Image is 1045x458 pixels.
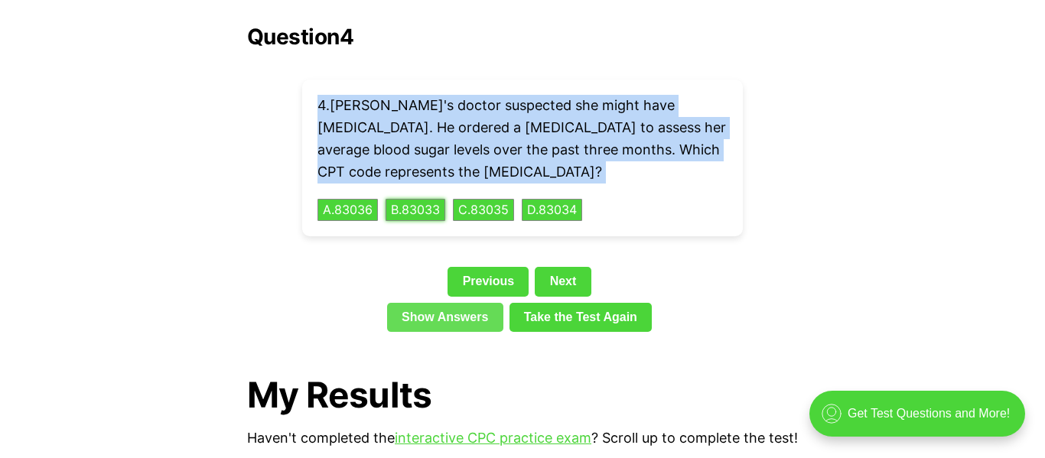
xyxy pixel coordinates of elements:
[535,267,591,296] a: Next
[386,199,445,222] button: B.83033
[247,427,798,450] p: Haven't completed the ? Scroll up to complete the test!
[247,24,798,49] h2: Question 4
[387,303,503,332] a: Show Answers
[317,199,378,222] button: A.83036
[796,383,1045,458] iframe: portal-trigger
[247,375,798,415] h1: My Results
[453,199,514,222] button: C.83035
[509,303,653,332] a: Take the Test Again
[448,267,529,296] a: Previous
[317,95,728,183] p: 4 . [PERSON_NAME]'s doctor suspected she might have [MEDICAL_DATA]. He ordered a [MEDICAL_DATA] t...
[522,199,582,222] button: D.83034
[395,430,591,446] a: interactive CPC practice exam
